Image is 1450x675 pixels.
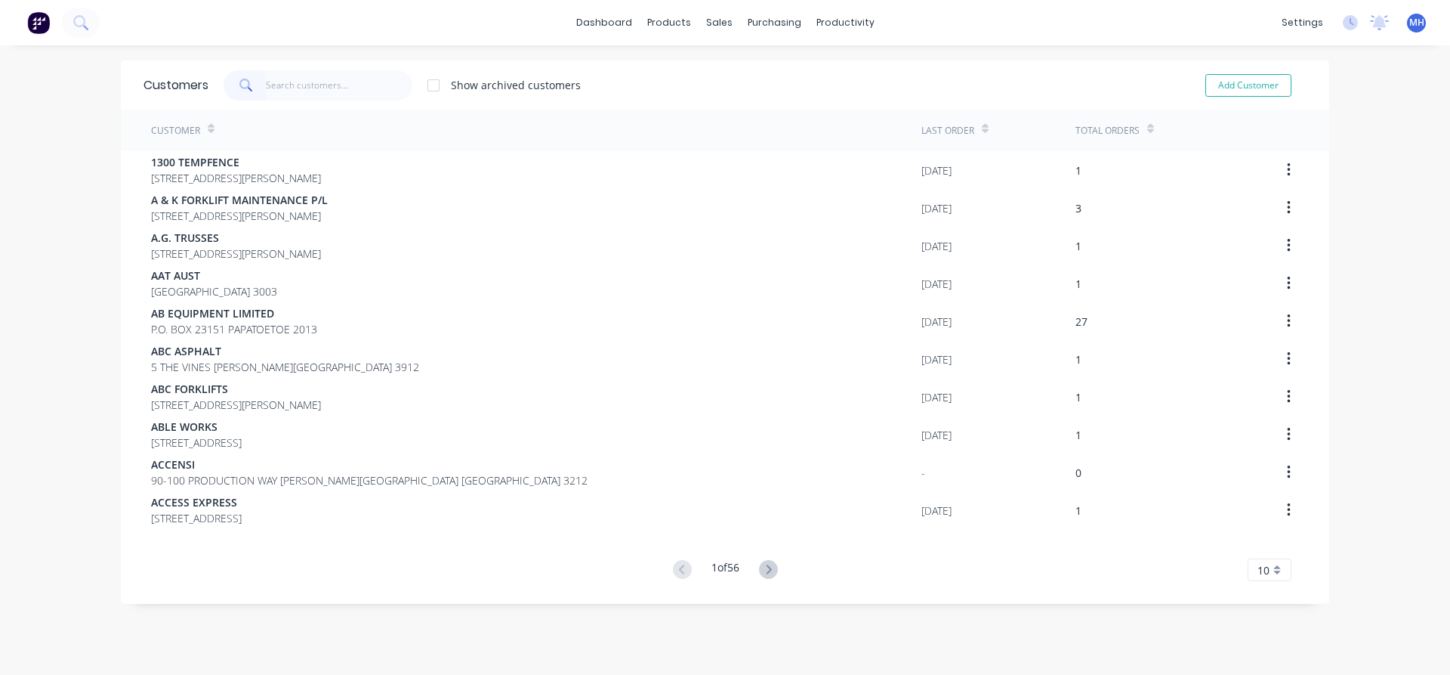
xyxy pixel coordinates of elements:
div: 1 [1075,351,1081,367]
span: [STREET_ADDRESS][PERSON_NAME] [151,246,321,262]
div: Customers [143,76,208,94]
div: - [921,465,925,481]
div: products [640,11,699,34]
span: ABLE WORKS [151,419,242,435]
span: P.O. BOX 23151 PAPATOETOE 2013 [151,321,317,337]
input: Search customers... [266,70,413,101]
div: productivity [809,11,882,34]
div: 1 [1075,503,1081,519]
span: ACCESS EXPRESS [151,494,242,510]
span: [STREET_ADDRESS][PERSON_NAME] [151,170,321,186]
span: 5 THE VINES [PERSON_NAME][GEOGRAPHIC_DATA] 3912 [151,359,419,375]
div: [DATE] [921,389,952,405]
div: [DATE] [921,314,952,330]
span: A.G. TRUSSES [151,230,321,246]
div: 1 [1075,163,1081,178]
div: 1 [1075,427,1081,443]
div: [DATE] [921,200,952,216]
div: [DATE] [921,276,952,292]
span: MH [1409,16,1424,29]
span: [GEOGRAPHIC_DATA] 3003 [151,283,277,299]
span: 10 [1257,562,1270,578]
span: ABC ASPHALT [151,343,419,359]
img: Factory [27,11,50,34]
button: Add Customer [1205,74,1291,97]
div: 1 [1075,238,1081,254]
span: ACCENSI [151,457,588,472]
div: Customer [151,124,200,138]
span: A & K FORKLIFT MAINTENANCE P/L [151,192,328,208]
div: [DATE] [921,351,952,367]
div: Total Orders [1075,124,1140,138]
div: settings [1274,11,1331,34]
span: [STREET_ADDRESS][PERSON_NAME] [151,397,321,413]
div: sales [699,11,740,34]
div: [DATE] [921,503,952,519]
div: 1 [1075,389,1081,405]
div: 27 [1075,314,1087,330]
span: [STREET_ADDRESS] [151,510,242,526]
span: 90-100 PRODUCTION WAY [PERSON_NAME][GEOGRAPHIC_DATA] [GEOGRAPHIC_DATA] 3212 [151,472,588,488]
span: 1300 TEMPFENCE [151,154,321,170]
div: Show archived customers [451,77,581,93]
div: [DATE] [921,427,952,443]
div: Last Order [921,124,974,138]
div: 1 of 56 [711,559,739,581]
span: [STREET_ADDRESS][PERSON_NAME] [151,208,328,224]
div: [DATE] [921,163,952,178]
div: 1 [1075,276,1081,292]
div: 3 [1075,200,1081,216]
div: [DATE] [921,238,952,254]
span: ABC FORKLIFTS [151,381,321,397]
span: AAT AUST [151,268,277,283]
a: dashboard [569,11,640,34]
div: 0 [1075,465,1081,481]
span: [STREET_ADDRESS] [151,435,242,451]
span: AB EQUIPMENT LIMITED [151,305,317,321]
div: purchasing [740,11,809,34]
